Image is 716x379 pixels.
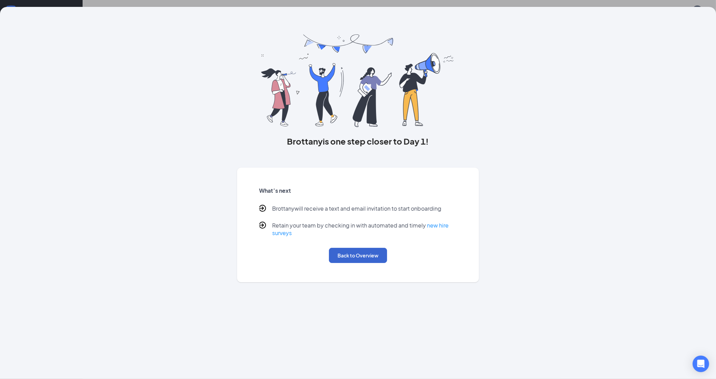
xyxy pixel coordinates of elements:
[272,205,441,213] p: Brottany will receive a text and email invitation to start onboarding
[329,248,387,263] button: Back to Overview
[693,356,709,372] div: Open Intercom Messenger
[272,222,449,236] a: new hire surveys
[272,222,457,237] p: Retain your team by checking in with automated and timely
[261,34,455,127] img: you are all set
[237,135,479,147] h3: Brottany is one step closer to Day 1!
[259,187,457,194] h5: What’s next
